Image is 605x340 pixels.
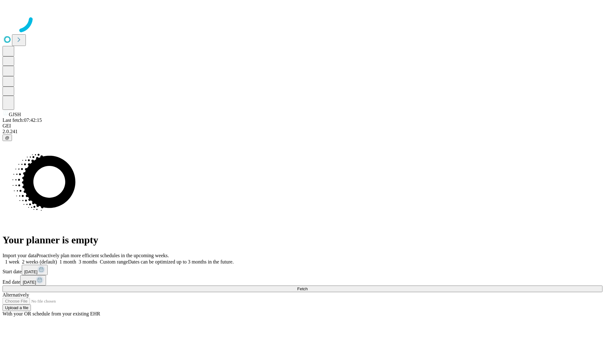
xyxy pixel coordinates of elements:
[297,286,308,291] span: Fetch
[3,253,37,258] span: Import your data
[3,275,602,286] div: End date
[3,292,29,297] span: Alternatively
[3,265,602,275] div: Start date
[23,280,36,285] span: [DATE]
[20,275,46,286] button: [DATE]
[5,259,20,264] span: 1 week
[3,286,602,292] button: Fetch
[3,117,42,123] span: Last fetch: 07:42:15
[60,259,76,264] span: 1 month
[5,135,9,140] span: @
[9,112,21,117] span: GJSH
[3,304,31,311] button: Upload a file
[3,123,602,129] div: GEI
[3,129,602,134] div: 2.0.241
[3,234,602,246] h1: Your planner is empty
[3,311,100,316] span: With your OR schedule from your existing EHR
[24,269,37,274] span: [DATE]
[22,265,48,275] button: [DATE]
[3,134,12,141] button: @
[37,253,169,258] span: Proactively plan more efficient schedules in the upcoming weeks.
[128,259,233,264] span: Dates can be optimized up to 3 months in the future.
[100,259,128,264] span: Custom range
[22,259,57,264] span: 2 weeks (default)
[79,259,97,264] span: 3 months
